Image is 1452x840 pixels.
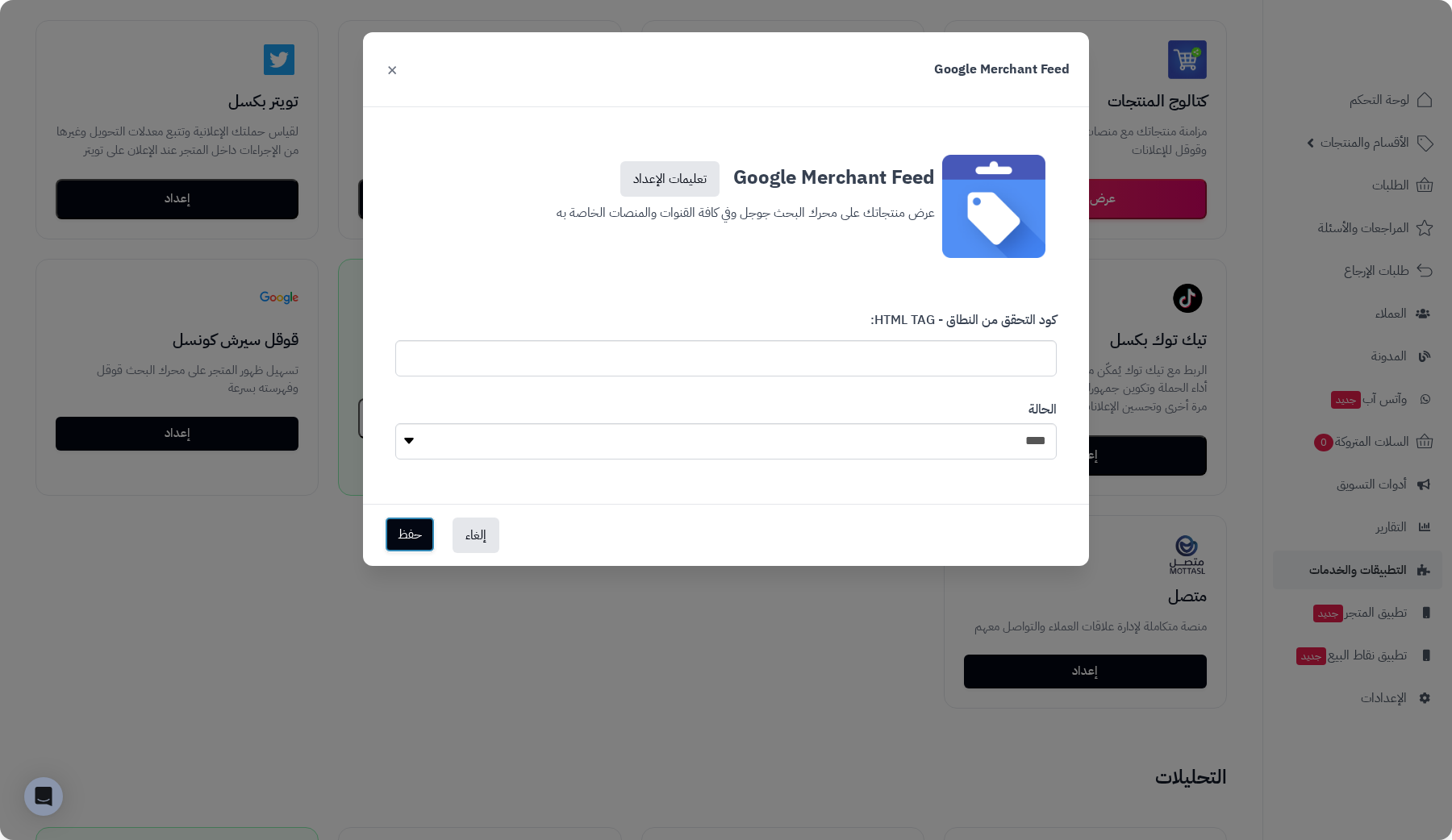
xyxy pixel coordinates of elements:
h3: Google Merchant Feed [934,60,1070,79]
p: عرض منتجاتك على محرك البحث جوجل وفي كافة القنوات والمنصات الخاصة به [517,197,935,224]
button: إلغاء [453,518,499,553]
label: الحالة [1028,401,1057,419]
label: كود التحقق من النطاق - HTML TAG: [870,311,1057,336]
a: تعليمات الإعداد [620,161,720,197]
div: Open Intercom Messenger [24,777,63,816]
img: MerchantFeed.png [942,155,1045,258]
button: حفظ [385,517,435,552]
h3: Google Merchant Feed [517,155,935,197]
button: × [382,52,402,87]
